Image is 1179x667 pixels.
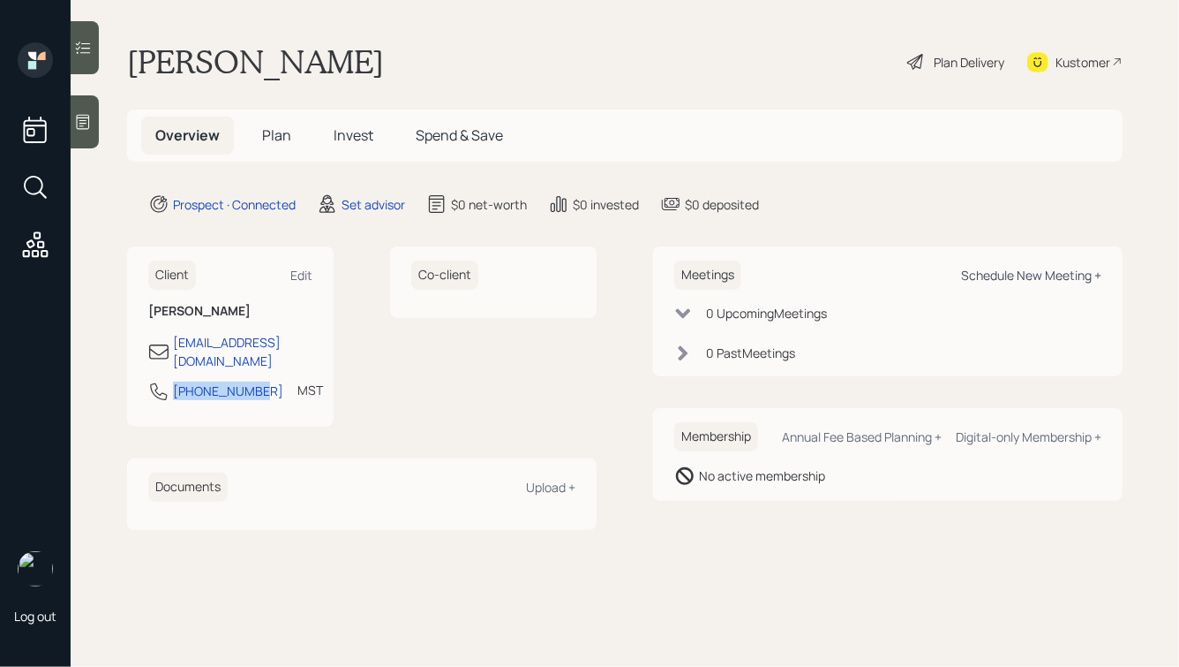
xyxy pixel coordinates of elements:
div: $0 invested [573,195,639,214]
div: Kustomer [1055,53,1110,72]
div: Annual Fee Based Planning + [782,428,942,445]
div: [EMAIL_ADDRESS][DOMAIN_NAME] [173,333,312,370]
h6: [PERSON_NAME] [148,304,312,319]
span: Plan [262,125,291,145]
div: Schedule New Meeting + [961,267,1101,284]
img: hunter_neumayer.jpg [18,551,53,587]
h6: Co-client [411,261,478,290]
span: Overview [155,125,220,145]
div: 0 Past Meeting s [706,344,795,362]
div: MST [297,381,323,399]
div: $0 net-worth [451,195,527,214]
h1: [PERSON_NAME] [127,42,384,81]
h6: Membership [674,422,758,451]
div: Set advisor [342,195,405,214]
div: Plan Delivery [934,53,1004,72]
h6: Documents [148,473,228,502]
div: Log out [14,608,56,625]
div: Digital-only Membership + [956,428,1101,445]
div: Edit [290,267,312,284]
div: [PHONE_NUMBER] [173,382,283,400]
span: Invest [334,125,373,145]
div: $0 deposited [685,195,759,214]
span: Spend & Save [416,125,503,145]
div: Upload + [526,479,575,496]
div: Prospect · Connected [173,195,296,214]
div: No active membership [699,466,825,485]
div: 0 Upcoming Meeting s [706,304,827,322]
h6: Client [148,261,196,290]
h6: Meetings [674,261,741,290]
